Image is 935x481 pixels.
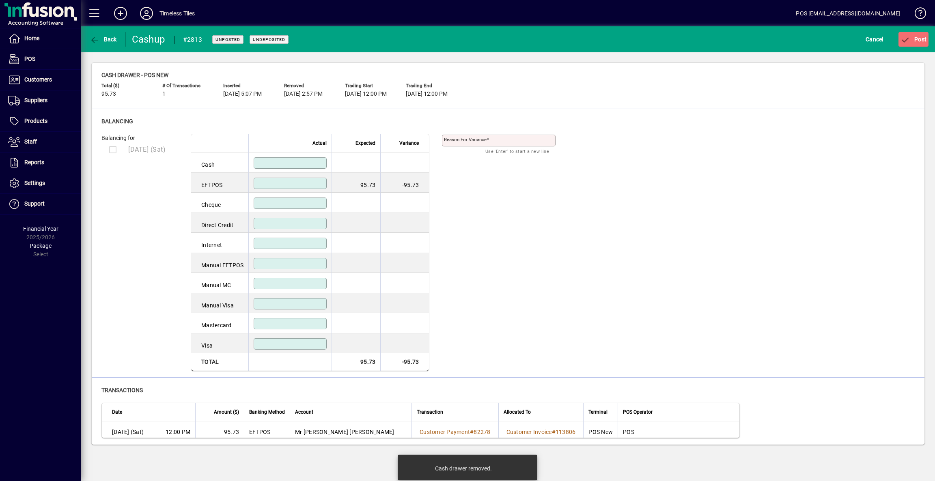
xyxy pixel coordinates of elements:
[88,32,119,47] button: Back
[253,37,285,42] span: Undeposited
[914,36,918,43] span: P
[191,333,248,353] td: Visa
[332,173,380,193] td: 95.73
[380,353,429,371] td: -95.73
[901,36,927,43] span: ost
[474,429,490,435] span: 82278
[295,408,313,417] span: Account
[420,429,470,435] span: Customer Payment
[191,253,248,273] td: Manual EFTPOS
[355,139,375,148] span: Expected
[24,97,47,103] span: Suppliers
[909,2,925,28] a: Knowledge Base
[214,408,239,417] span: Amount ($)
[183,33,202,46] div: #2813
[417,427,493,436] a: Customer Payment#82278
[290,421,411,438] td: Mr [PERSON_NAME] [PERSON_NAME]
[4,28,81,49] a: Home
[191,173,248,193] td: EFTPOS
[866,33,883,46] span: Cancel
[24,56,35,62] span: POS
[101,387,143,393] span: Transactions
[101,83,150,88] span: Total ($)
[485,146,549,156] mat-hint: Use 'Enter' to start a new line
[112,428,144,436] span: [DATE] (Sat)
[24,159,44,165] span: Reports
[30,243,52,249] span: Package
[132,33,166,46] div: Cashup
[4,152,81,173] a: Reports
[101,134,183,142] div: Balancing for
[556,429,576,435] span: 113806
[191,233,248,253] td: Internet
[191,213,248,233] td: Direct Credit
[864,32,885,47] button: Cancel
[24,76,52,83] span: Customers
[312,139,327,148] span: Actual
[244,421,290,438] td: EFTPOS
[108,6,134,21] button: Add
[470,429,474,435] span: #
[223,91,262,97] span: [DATE] 5:07 PM
[4,111,81,131] a: Products
[4,70,81,90] a: Customers
[162,83,211,88] span: # of Transactions
[249,408,285,417] span: Banking Method
[24,138,37,145] span: Staff
[101,118,133,125] span: Balancing
[24,200,45,207] span: Support
[191,152,248,173] td: Cash
[380,173,429,193] td: -95.73
[618,421,739,438] td: POS
[191,293,248,314] td: Manual Visa
[134,6,159,21] button: Profile
[23,225,58,232] span: Financial Year
[4,132,81,152] a: Staff
[166,428,190,436] span: 12:00 PM
[588,408,608,417] span: Terminal
[583,421,618,438] td: POS New
[506,429,552,435] span: Customer Invoice
[159,7,195,20] div: Timeless Tiles
[284,91,323,97] span: [DATE] 2:57 PM
[24,118,47,124] span: Products
[345,91,387,97] span: [DATE] 12:00 PM
[332,353,380,371] td: 95.73
[4,49,81,69] a: POS
[406,91,448,97] span: [DATE] 12:00 PM
[223,83,272,88] span: Inserted
[623,408,653,417] span: POS Operator
[81,32,126,47] app-page-header-button: Back
[504,408,531,417] span: Allocated To
[417,408,443,417] span: Transaction
[284,83,333,88] span: Removed
[552,429,556,435] span: #
[796,7,901,20] div: POS [EMAIL_ADDRESS][DOMAIN_NAME]
[24,180,45,186] span: Settings
[191,313,248,333] td: Mastercard
[4,194,81,214] a: Support
[101,72,168,78] span: Cash drawer - POS New
[191,273,248,293] td: Manual MC
[406,83,455,88] span: Trading end
[101,91,116,97] span: 95.73
[162,91,166,97] span: 1
[191,193,248,213] td: Cheque
[191,353,248,371] td: Total
[112,408,122,417] span: Date
[90,36,117,43] span: Back
[444,137,487,142] mat-label: Reason for variance
[898,32,929,47] button: Post
[504,427,579,436] a: Customer Invoice#113806
[24,35,39,41] span: Home
[128,146,166,153] span: [DATE] (Sat)
[4,173,81,193] a: Settings
[215,37,240,42] span: Unposted
[195,421,244,438] td: 95.73
[435,464,492,472] div: Cash drawer removed.
[4,90,81,111] a: Suppliers
[399,139,419,148] span: Variance
[345,83,394,88] span: Trading start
